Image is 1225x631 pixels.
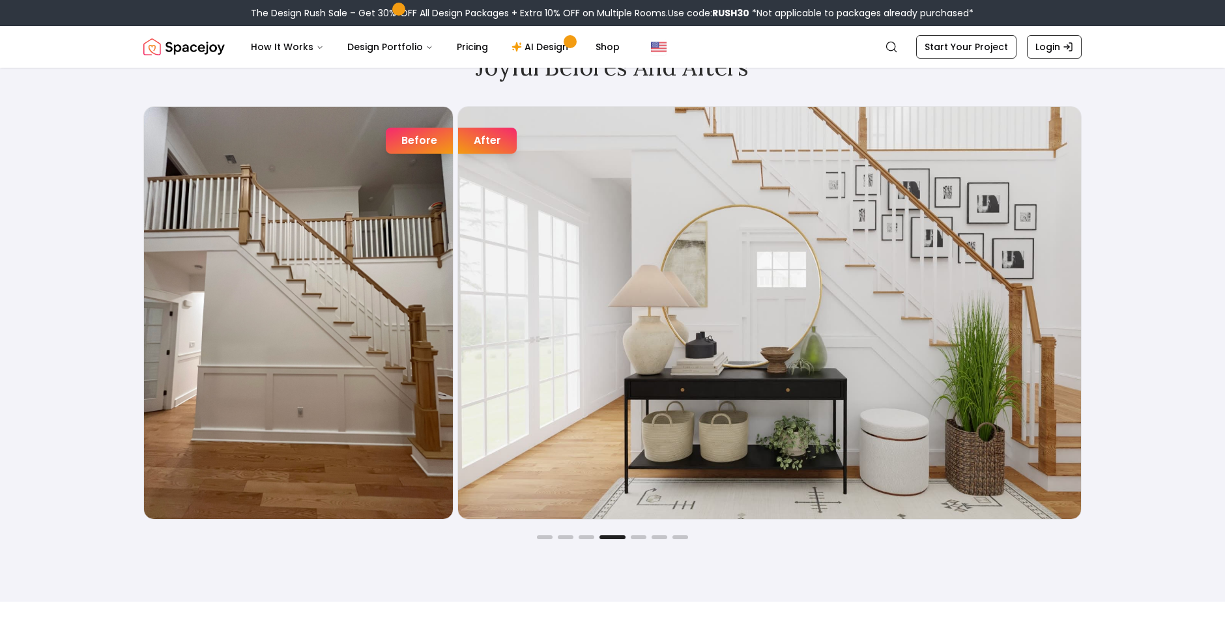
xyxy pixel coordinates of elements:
span: Use code: [669,7,750,20]
div: After [458,128,517,154]
button: Design Portfolio [337,34,444,60]
h2: Joyful Befores and Afters [143,54,1082,80]
a: Start Your Project [916,35,1016,59]
button: Go to slide 5 [631,535,646,539]
nav: Main [240,34,630,60]
div: 4 / 7 [143,106,1082,520]
img: Entryway design after designing with Spacejoy [458,107,1081,519]
div: The Design Rush Sale – Get 30% OFF All Design Packages + Extra 10% OFF on Multiple Rooms. [252,7,974,20]
img: United States [651,39,667,55]
a: AI Design [501,34,583,60]
a: Pricing [446,34,498,60]
button: Go to slide 7 [672,535,688,539]
a: Spacejoy [143,34,225,60]
b: RUSH30 [713,7,750,20]
span: *Not applicable to packages already purchased* [750,7,974,20]
img: Entryway design before designing with Spacejoy [144,107,453,519]
div: Carousel [143,106,1082,520]
nav: Global [143,26,1082,68]
button: Go to slide 1 [537,535,553,539]
a: Login [1027,35,1082,59]
button: Go to slide 4 [599,535,626,539]
div: Before [386,128,453,154]
button: Go to slide 6 [652,535,667,539]
button: Go to slide 3 [579,535,594,539]
img: Spacejoy Logo [143,34,225,60]
button: Go to slide 2 [558,535,573,539]
button: How It Works [240,34,334,60]
a: Shop [585,34,630,60]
